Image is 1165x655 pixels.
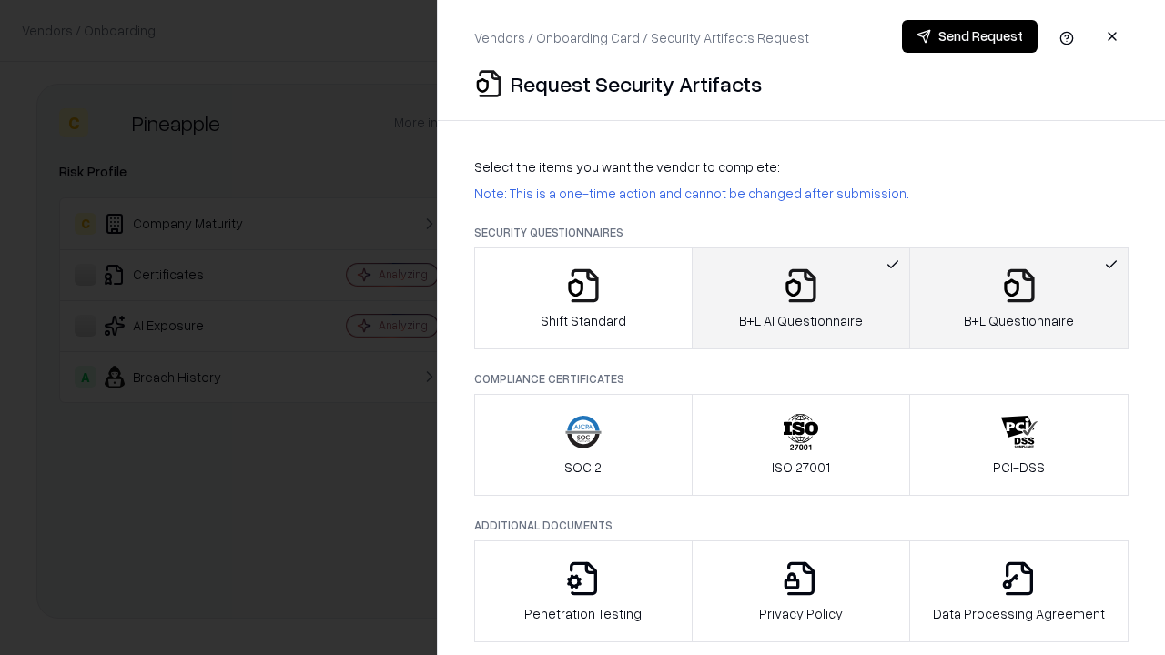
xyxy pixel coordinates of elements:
p: B+L AI Questionnaire [739,311,863,330]
button: PCI-DSS [909,394,1129,496]
button: ISO 27001 [692,394,911,496]
p: Vendors / Onboarding Card / Security Artifacts Request [474,28,809,47]
button: Send Request [902,20,1038,53]
p: Privacy Policy [759,604,843,623]
button: SOC 2 [474,394,693,496]
p: Compliance Certificates [474,371,1129,387]
p: Penetration Testing [524,604,642,623]
button: Privacy Policy [692,540,911,642]
p: Select the items you want the vendor to complete: [474,157,1129,176]
p: Security Questionnaires [474,225,1129,240]
p: B+L Questionnaire [964,311,1074,330]
button: B+L Questionnaire [909,247,1129,349]
button: Penetration Testing [474,540,693,642]
p: SOC 2 [564,458,602,477]
p: Shift Standard [541,311,626,330]
button: Data Processing Agreement [909,540,1129,642]
button: Shift Standard [474,247,693,349]
p: Data Processing Agreement [933,604,1105,623]
p: Additional Documents [474,518,1129,533]
p: ISO 27001 [772,458,830,477]
p: PCI-DSS [993,458,1045,477]
button: B+L AI Questionnaire [692,247,911,349]
p: Note: This is a one-time action and cannot be changed after submission. [474,184,1129,203]
p: Request Security Artifacts [511,69,762,98]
